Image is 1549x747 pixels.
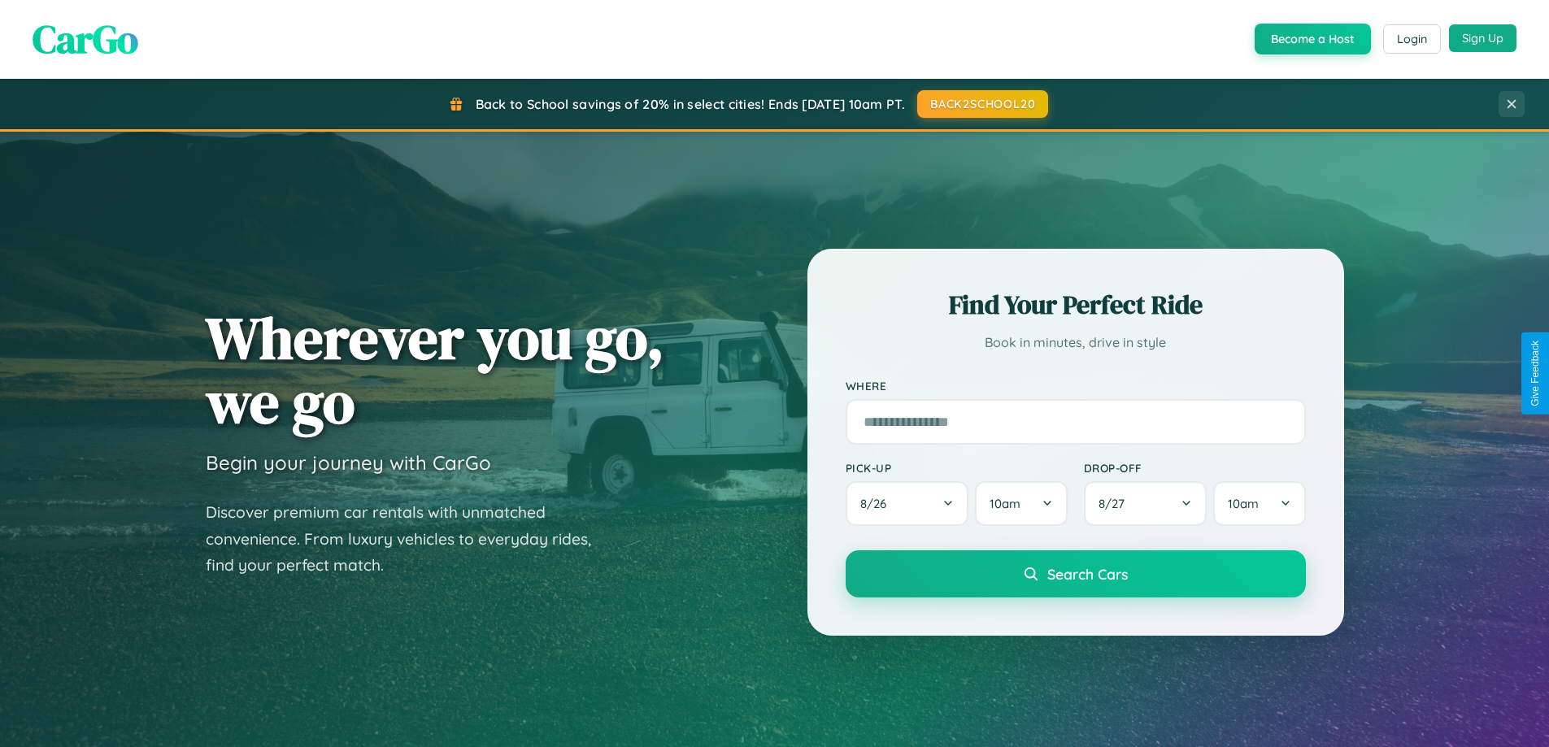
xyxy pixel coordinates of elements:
button: 8/26 [846,481,969,526]
h1: Wherever you go, we go [206,306,664,434]
span: 10am [1228,496,1259,511]
span: 8 / 27 [1099,496,1133,511]
h3: Begin your journey with CarGo [206,450,491,475]
p: Book in minutes, drive in style [846,331,1306,354]
button: Login [1383,24,1441,54]
button: 10am [975,481,1067,526]
button: 8/27 [1084,481,1207,526]
button: 10am [1213,481,1305,526]
button: Become a Host [1255,24,1371,54]
label: Pick-up [846,461,1068,475]
button: BACK2SCHOOL20 [917,90,1048,118]
span: Back to School savings of 20% in select cities! Ends [DATE] 10am PT. [476,96,905,112]
h2: Find Your Perfect Ride [846,287,1306,323]
button: Sign Up [1449,24,1516,52]
span: 10am [990,496,1020,511]
button: Search Cars [846,550,1306,597]
span: 8 / 26 [860,496,894,511]
span: Search Cars [1047,565,1128,583]
p: Discover premium car rentals with unmatched convenience. From luxury vehicles to everyday rides, ... [206,499,612,579]
label: Drop-off [1084,461,1306,475]
div: Give Feedback [1529,341,1541,406]
label: Where [846,379,1306,393]
span: CarGo [33,12,138,66]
